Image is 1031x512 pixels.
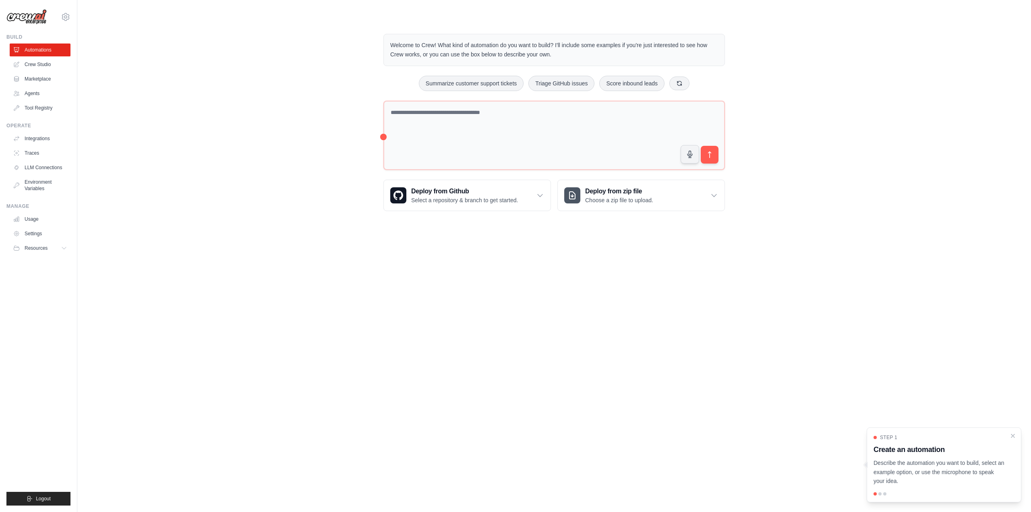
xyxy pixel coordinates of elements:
button: Close walkthrough [1010,433,1016,439]
h3: Deploy from zip file [585,187,653,196]
span: Resources [25,245,48,251]
p: Describe the automation you want to build, select an example option, or use the microphone to spe... [874,458,1005,486]
span: Logout [36,495,51,502]
img: Logo [6,9,47,25]
button: Resources [10,242,70,255]
a: LLM Connections [10,161,70,174]
p: Welcome to Crew! What kind of automation do you want to build? I'll include some examples if you'... [390,41,718,59]
p: Select a repository & branch to get started. [411,196,518,204]
span: Step 1 [880,434,897,441]
button: Summarize customer support tickets [419,76,524,91]
h3: Create an automation [874,444,1005,455]
p: Choose a zip file to upload. [585,196,653,204]
button: Triage GitHub issues [528,76,594,91]
a: Integrations [10,132,70,145]
a: Environment Variables [10,176,70,195]
a: Agents [10,87,70,100]
a: Tool Registry [10,102,70,114]
div: Manage [6,203,70,209]
a: Marketplace [10,73,70,85]
h3: Deploy from Github [411,187,518,196]
a: Crew Studio [10,58,70,71]
a: Traces [10,147,70,160]
div: Build [6,34,70,40]
a: Usage [10,213,70,226]
div: Operate [6,122,70,129]
a: Settings [10,227,70,240]
button: Score inbound leads [599,76,665,91]
button: Logout [6,492,70,506]
a: Automations [10,44,70,56]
